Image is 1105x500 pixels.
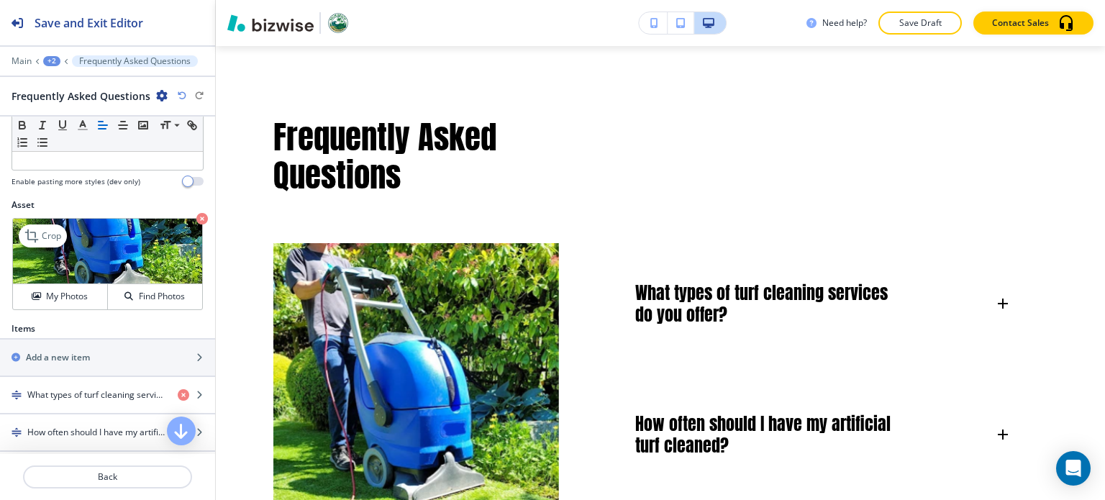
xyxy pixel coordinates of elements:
h6: How often should I have my artificial turf cleaned? [635,413,908,456]
button: Contact Sales [973,12,1093,35]
button: Main [12,56,32,66]
h4: My Photos [46,290,88,303]
h2: Save and Exit Editor [35,14,143,32]
button: Find Photos [108,284,202,309]
h2: Items [12,322,35,335]
h6: What types of turf cleaning services do you offer? [635,282,908,325]
p: Crop [42,229,61,242]
div: How often should I have my artificial turf cleaned? [599,374,1047,481]
img: Your Logo [327,12,350,35]
div: Crop [19,224,67,247]
p: Save Draft [897,17,943,29]
img: Drag [12,427,22,437]
h2: Add a new item [26,351,90,364]
h2: Asset [12,199,204,212]
h3: Need help? [822,17,867,29]
h4: Enable pasting more styles (dev only) [12,176,140,187]
h4: How often should I have my artificial turf cleaned? [27,426,166,439]
div: CropMy PhotosFind Photos [12,217,204,311]
img: Bizwise Logo [227,14,314,32]
button: My Photos [13,284,108,309]
h2: Frequently Asked Questions [12,88,150,104]
h4: Find Photos [139,290,185,303]
button: Save Draft [878,12,962,35]
button: +2 [43,56,60,66]
button: Frequently Asked Questions [72,55,198,67]
div: What types of turf cleaning services do you offer? [599,243,1047,350]
button: Back [23,465,192,488]
img: Drag [12,390,22,400]
p: Contact Sales [992,17,1049,29]
p: Frequently Asked Questions [273,118,559,194]
h4: What types of turf cleaning services do you offer? [27,388,166,401]
div: Open Intercom Messenger [1056,451,1091,486]
p: Back [24,471,191,483]
p: Frequently Asked Questions [79,56,191,66]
